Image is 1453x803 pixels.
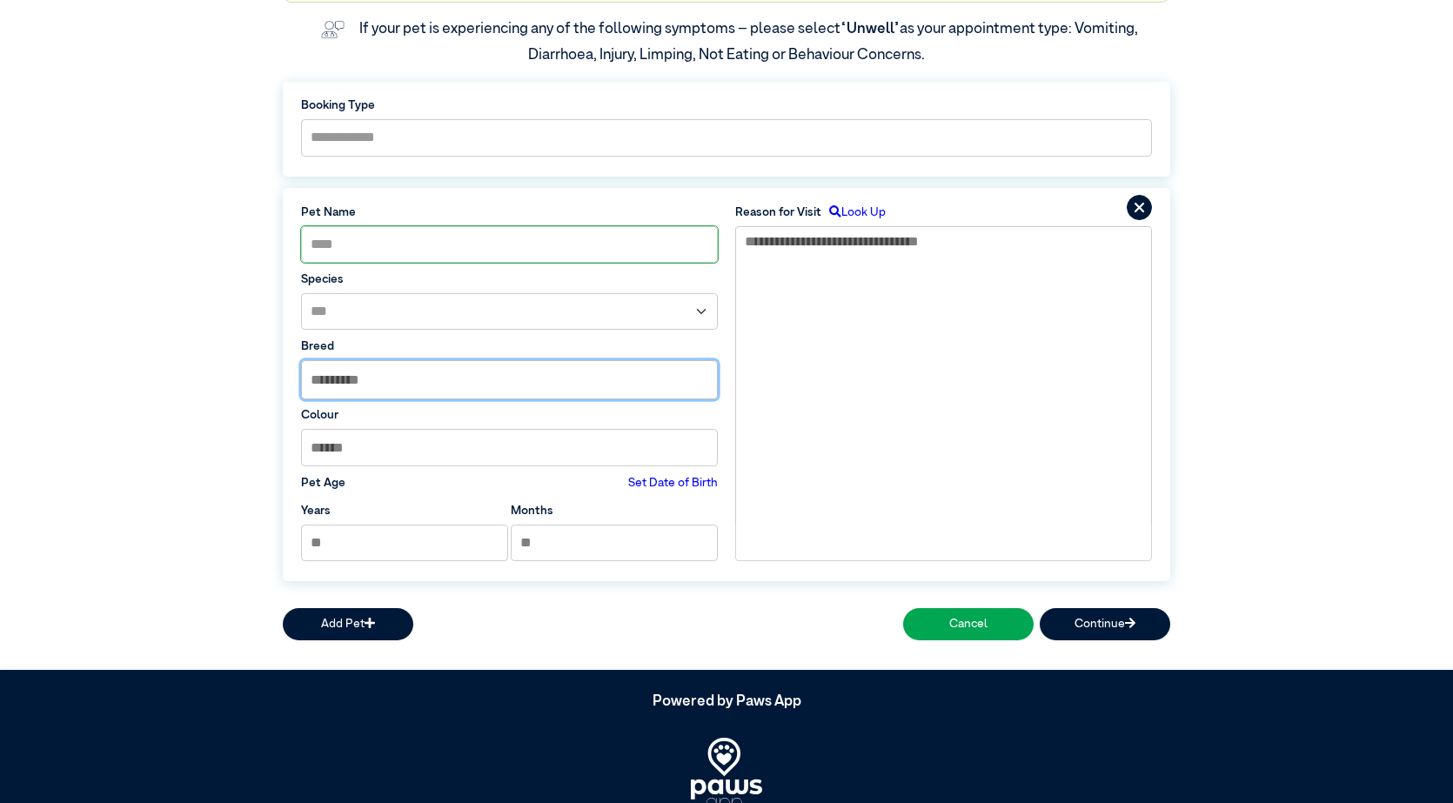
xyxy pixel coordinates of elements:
[840,22,900,37] span: “Unwell”
[359,22,1141,63] label: If your pet is experiencing any of the following symptoms – please select as your appointment typ...
[283,608,413,640] button: Add Pet
[283,693,1170,711] h5: Powered by Paws App
[315,15,351,44] img: vet
[301,502,331,519] label: Years
[628,474,718,492] label: Set Date of Birth
[301,271,718,288] label: Species
[301,474,345,492] label: Pet Age
[301,204,718,221] label: Pet Name
[301,338,718,355] label: Breed
[1040,608,1170,640] button: Continue
[821,204,886,221] label: Look Up
[903,608,1034,640] button: Cancel
[735,204,821,221] label: Reason for Visit
[511,502,553,519] label: Months
[301,97,1152,114] label: Booking Type
[301,406,718,424] label: Colour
